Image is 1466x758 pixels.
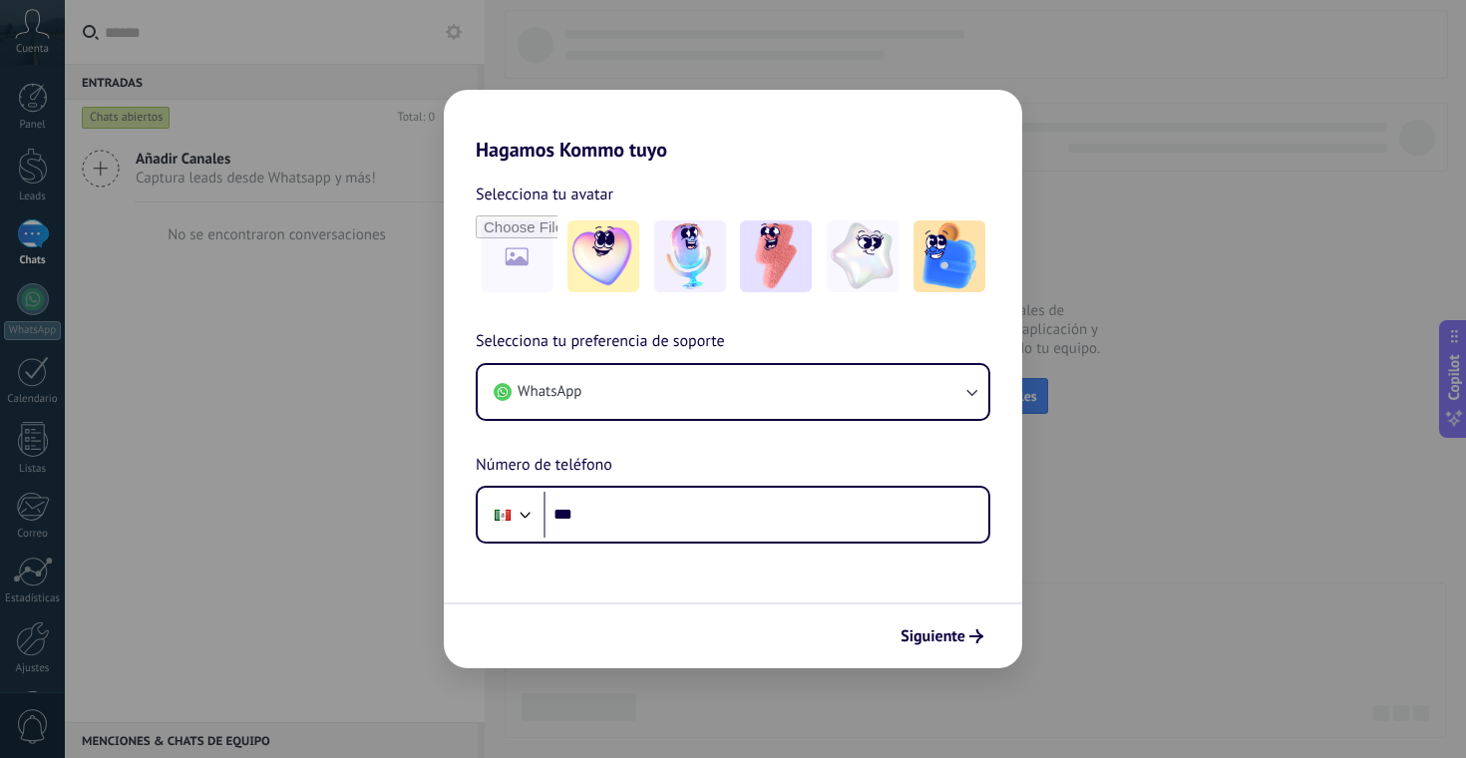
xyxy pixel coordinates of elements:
[484,494,522,536] div: Mexico: + 52
[478,365,988,419] button: WhatsApp
[740,220,812,292] img: -3.jpeg
[654,220,726,292] img: -2.jpeg
[444,90,1022,162] h2: Hagamos Kommo tuyo
[476,182,613,207] span: Selecciona tu avatar
[892,619,992,653] button: Siguiente
[901,629,965,643] span: Siguiente
[914,220,985,292] img: -5.jpeg
[476,329,725,355] span: Selecciona tu preferencia de soporte
[567,220,639,292] img: -1.jpeg
[827,220,899,292] img: -4.jpeg
[476,453,612,479] span: Número de teléfono
[518,382,581,402] span: WhatsApp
